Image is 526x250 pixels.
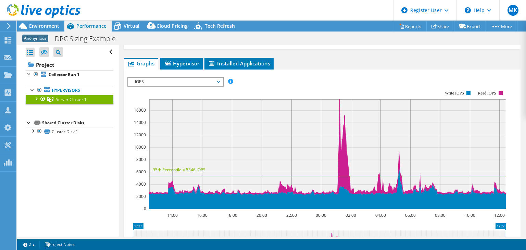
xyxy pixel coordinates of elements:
[465,7,471,13] svg: \n
[486,21,517,32] a: More
[494,212,505,218] text: 12:00
[136,157,146,162] text: 8000
[136,169,146,175] text: 6000
[52,35,126,42] h1: DPC Sizing Example
[435,212,446,218] text: 08:00
[18,240,40,249] a: 2
[56,97,87,102] span: Server Cluster 1
[22,35,48,42] span: Anonymous
[286,212,297,218] text: 22:00
[39,240,79,249] a: Project Notes
[134,120,146,125] text: 14000
[26,59,113,70] a: Project
[227,212,237,218] text: 18:00
[478,91,497,96] text: Read IOPS
[197,212,208,218] text: 16:00
[208,60,270,67] span: Installed Applications
[144,206,146,212] text: 0
[405,212,416,218] text: 06:00
[134,144,146,150] text: 10000
[29,23,59,29] span: Environment
[316,212,326,218] text: 00:00
[131,78,220,86] span: IOPS
[136,181,146,187] text: 4000
[454,21,486,32] a: Export
[134,132,146,138] text: 12000
[256,212,267,218] text: 20:00
[375,212,386,218] text: 04:00
[508,5,518,16] span: MK
[156,23,188,29] span: Cloud Pricing
[42,119,113,127] div: Shared Cluster Disks
[394,21,427,32] a: Reports
[164,60,199,67] span: Hypervisor
[167,212,178,218] text: 14:00
[426,21,454,32] a: Share
[153,167,205,173] text: 95th Percentile = 5346 IOPS
[76,23,107,29] span: Performance
[26,86,113,95] a: Hypervisors
[445,91,464,96] text: Write IOPS
[49,72,79,77] b: Collector Run 1
[127,60,154,67] span: Graphs
[26,70,113,79] a: Collector Run 1
[26,95,113,104] a: Server Cluster 1
[134,107,146,113] text: 16000
[26,127,113,136] a: Cluster Disk 1
[205,23,235,29] span: Tech Refresh
[346,212,356,218] text: 02:00
[136,193,146,199] text: 2000
[124,23,139,29] span: Virtual
[465,212,475,218] text: 10:00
